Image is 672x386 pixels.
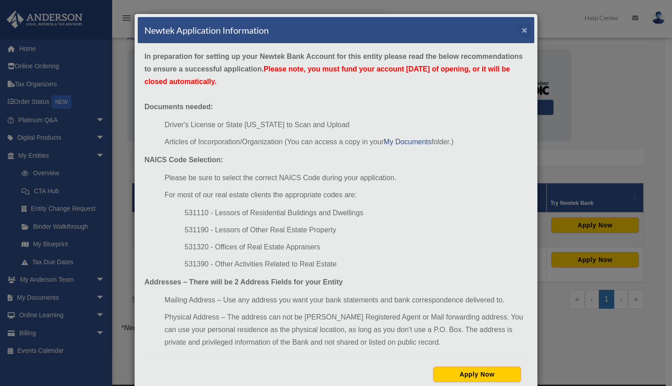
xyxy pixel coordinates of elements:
li: 531110 - Lessors of Residential Buildings and Dwellings [185,207,528,219]
button: × [522,25,528,35]
strong: In preparation for setting up your Newtek Bank Account for this entity please read the below reco... [144,53,523,85]
h4: Newtek Application Information [144,24,269,36]
strong: Addresses – There will be 2 Address Fields for your Entity [144,278,343,286]
li: Mailing Address – Use any address you want your bank statements and bank correspondence delivered... [165,294,528,306]
li: 531320 - Offices of Real Estate Appraisers [185,241,528,253]
li: 531190 - Lessors of Other Real Estate Property [185,224,528,236]
button: Apply Now [433,367,521,382]
li: Articles of Incorporation/Organization (You can access a copy in your folder.) [165,136,528,148]
li: For most of our real estate clients the appropriate codes are: [165,189,528,201]
li: Physical Address – The address can not be [PERSON_NAME] Registered Agent or Mail forwarding addre... [165,311,528,349]
li: 531390 - Other Activities Related to Real Estate [185,258,528,271]
span: Please note, you must fund your account [DATE] of opening, or it will be closed automatically. [144,65,510,85]
li: Driver's License or State [US_STATE] to Scan and Upload [165,119,528,131]
strong: Documents needed: [144,103,213,111]
li: Please be sure to select the correct NAICS Code during your application. [165,172,528,184]
a: My Documents [384,138,432,146]
strong: NAICS Code Selection: [144,156,223,164]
